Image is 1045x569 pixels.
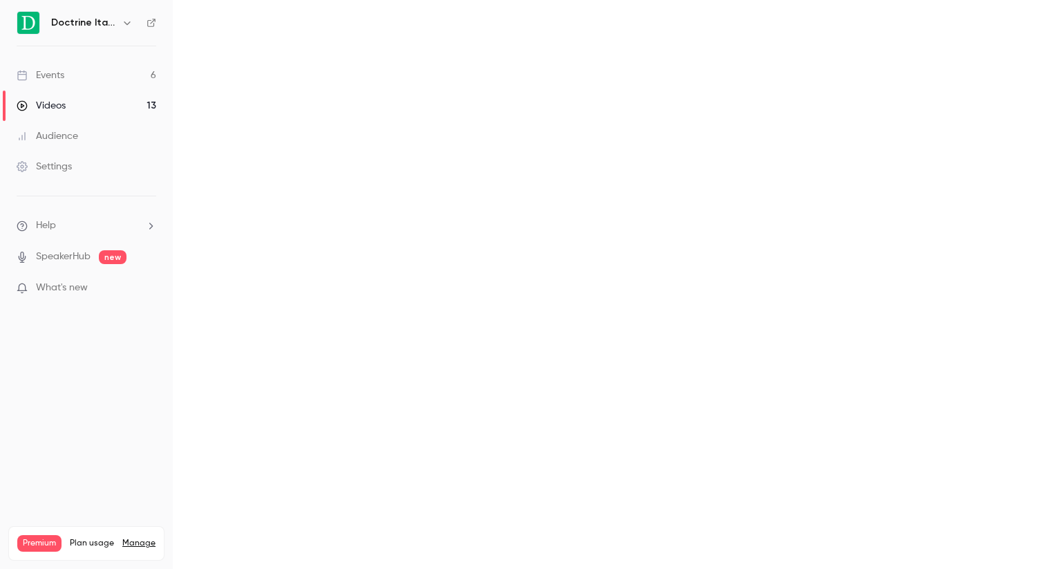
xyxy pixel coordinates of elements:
[17,99,66,113] div: Videos
[17,12,39,34] img: Doctrine Italia
[99,250,126,264] span: new
[51,16,116,30] h6: Doctrine Italia
[70,538,114,549] span: Plan usage
[17,160,72,174] div: Settings
[17,68,64,82] div: Events
[140,282,156,295] iframe: Noticeable Trigger
[122,538,156,549] a: Manage
[36,250,91,264] a: SpeakerHub
[36,281,88,295] span: What's new
[17,535,62,552] span: Premium
[17,129,78,143] div: Audience
[17,218,156,233] li: help-dropdown-opener
[36,218,56,233] span: Help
